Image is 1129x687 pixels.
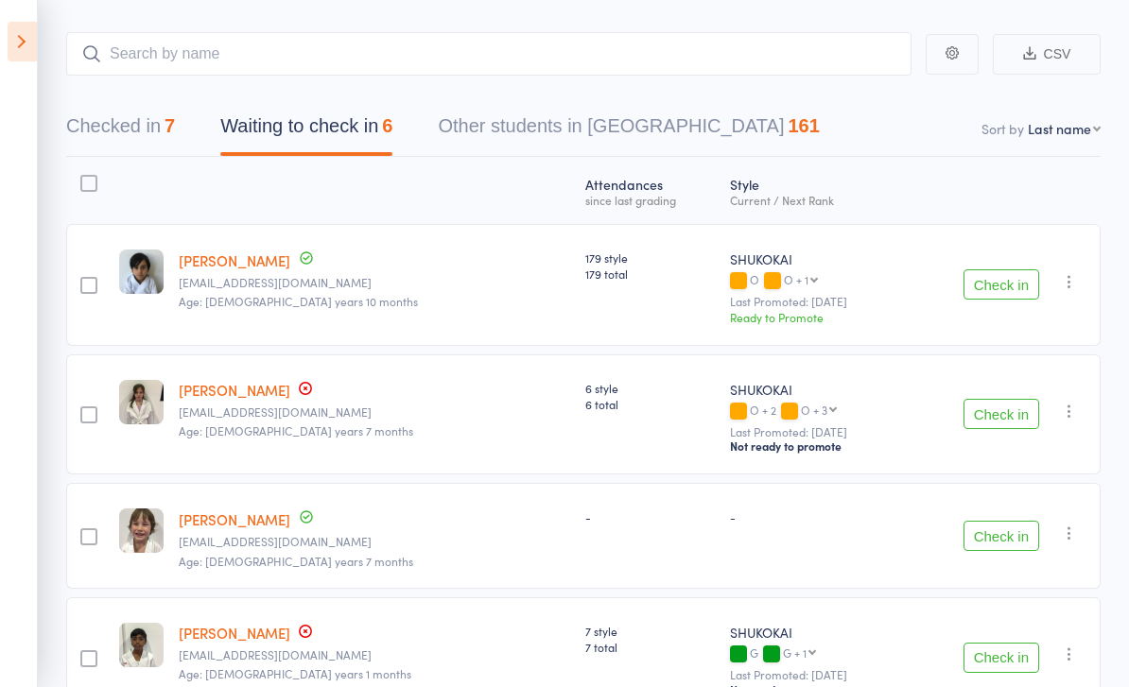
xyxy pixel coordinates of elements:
[722,165,903,215] div: Style
[179,422,413,438] span: Age: [DEMOGRAPHIC_DATA] years 7 months
[179,250,290,270] a: [PERSON_NAME]
[585,508,715,524] div: -
[730,309,895,325] div: Ready to Promote
[993,34,1101,75] button: CSV
[165,115,175,136] div: 7
[382,115,392,136] div: 6
[179,648,571,661] small: pavidamodar@gmail.com
[730,646,895,662] div: G
[179,535,571,548] small: tanalia_lovelychook@hotmail.com
[1028,119,1091,138] div: Last name
[585,194,715,206] div: since last grading
[730,404,895,420] div: O + 2
[730,249,895,268] div: SHUKOKAI
[179,623,290,643] a: [PERSON_NAME]
[585,266,715,282] span: 179 total
[788,115,819,136] div: 161
[179,665,411,681] span: Age: [DEMOGRAPHIC_DATA] years 1 months
[179,293,418,309] span: Age: [DEMOGRAPHIC_DATA] years 10 months
[585,396,715,412] span: 6 total
[730,438,895,454] div: Not ready to promote
[179,276,571,289] small: judedavies68@yahoo.co.uk
[964,643,1039,673] button: Check in
[179,405,571,419] small: lamoses76@hotmail.com
[66,106,175,156] button: Checked in7
[179,553,413,569] span: Age: [DEMOGRAPHIC_DATA] years 7 months
[119,623,164,667] img: image1679984675.png
[783,646,807,659] div: G + 1
[179,509,290,529] a: [PERSON_NAME]
[784,273,808,285] div: O + 1
[179,380,290,400] a: [PERSON_NAME]
[730,273,895,289] div: O
[730,508,895,524] div: -
[730,295,895,308] small: Last Promoted: [DATE]
[119,249,164,294] img: image1567495796.png
[119,508,164,553] img: image1653550066.png
[220,106,392,156] button: Waiting to check in6
[964,399,1039,429] button: Check in
[585,623,715,639] span: 7 style
[730,194,895,206] div: Current / Next Rank
[438,106,819,156] button: Other students in [GEOGRAPHIC_DATA]161
[730,425,895,438] small: Last Promoted: [DATE]
[578,165,722,215] div: Atten­dances
[585,639,715,655] span: 7 total
[585,249,715,266] span: 179 style
[730,623,895,642] div: SHUKOKAI
[119,380,164,424] img: image1697239455.png
[730,380,895,399] div: SHUKOKAI
[66,32,912,76] input: Search by name
[981,119,1024,138] label: Sort by
[801,404,827,416] div: O + 3
[964,521,1039,551] button: Check in
[585,380,715,396] span: 6 style
[964,269,1039,300] button: Check in
[730,668,895,681] small: Last Promoted: [DATE]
